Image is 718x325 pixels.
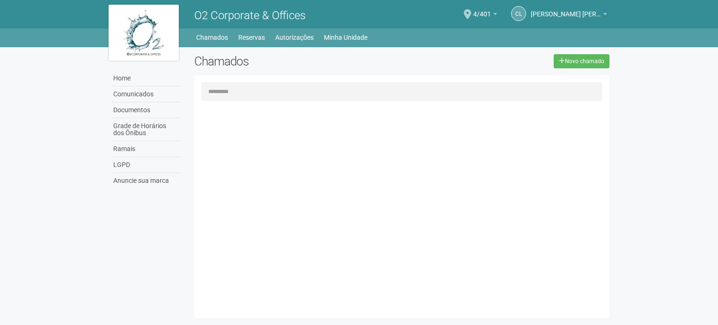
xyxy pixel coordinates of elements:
a: LGPD [111,157,180,173]
a: Reservas [238,31,265,44]
a: Grade de Horários dos Ônibus [111,118,180,141]
a: Home [111,71,180,87]
a: Documentos [111,102,180,118]
a: Chamados [196,31,228,44]
a: Comunicados [111,87,180,102]
span: O2 Corporate & Offices [194,9,306,22]
a: Anuncie sua marca [111,173,180,188]
a: Minha Unidade [324,31,367,44]
h2: Chamados [194,54,359,68]
a: Ramais [111,141,180,157]
a: [PERSON_NAME] [PERSON_NAME] [531,12,607,19]
a: Novo chamado [554,54,609,68]
span: 4/401 [473,1,491,18]
a: CL [511,6,526,21]
a: Autorizações [275,31,314,44]
a: 4/401 [473,12,497,19]
img: logo.jpg [109,5,179,61]
span: Claudia Luíza Soares de Castro [531,1,601,18]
